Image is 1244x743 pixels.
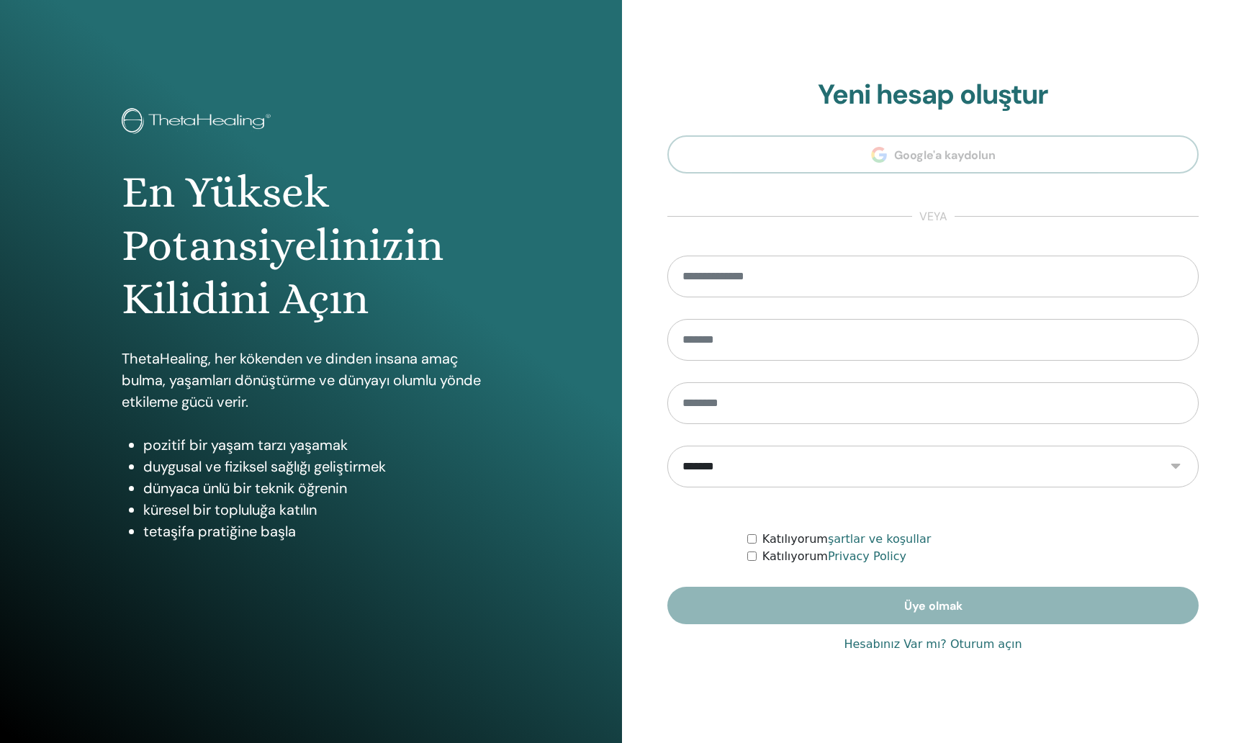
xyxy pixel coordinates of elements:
[762,531,932,548] label: Katılıyorum
[143,521,500,542] li: tetaşifa pratiğine başla
[667,78,1199,112] h2: Yeni hesap oluştur
[844,636,1022,653] a: Hesabınız Var mı? Oturum açın
[143,477,500,499] li: dünyaca ünlü bir teknik öğrenin
[143,499,500,521] li: küresel bir topluluğa katılın
[828,549,906,563] a: Privacy Policy
[912,208,955,225] span: veya
[828,532,932,546] a: şartlar ve koşullar
[143,456,500,477] li: duygusal ve fiziksel sağlığı geliştirmek
[122,166,500,326] h1: En Yüksek Potansiyelinizin Kilidini Açın
[122,348,500,413] p: ThetaHealing, her kökenden ve dinden insana amaç bulma, yaşamları dönüştürme ve dünyayı olumlu yö...
[143,434,500,456] li: pozitif bir yaşam tarzı yaşamak
[762,548,906,565] label: Katılıyorum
